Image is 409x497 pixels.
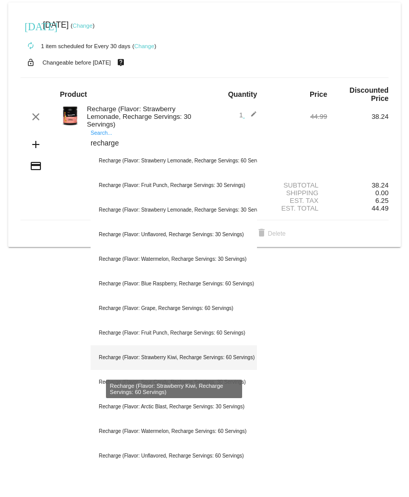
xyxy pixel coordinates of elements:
input: Search... [91,139,257,148]
strong: Discounted Price [350,86,389,102]
div: Recharge (Flavor: Arctic Blast, Recharge Servings: 30 Servings) [91,395,257,419]
small: Changeable before [DATE] [42,59,111,66]
div: Recharge (Flavor: Strawberry Lemonade, Recharge Servings: 60 Servings) [91,149,257,173]
div: Est. Tax [266,197,327,204]
img: Image-1-Carousel-Recharge30S-Strw-Lemonade-Transp.png [60,106,80,126]
div: Recharge (Flavor: Grape, Recharge Servings: 60 Servings) [91,296,257,321]
span: 6.25 [375,197,389,204]
mat-icon: autorenew [25,40,37,52]
div: Recharge (Flavor: Blue Raspberry, Recharge Servings: 60 Servings) [91,272,257,296]
strong: Product [60,90,87,98]
mat-icon: [DATE] [25,19,37,32]
div: 38.24 [327,113,389,120]
strong: Quantity [228,90,257,98]
div: Recharge (Flavor: Strawberry Kiwi, Recharge Servings: 60 Servings) [91,345,257,370]
div: Recharge (Flavor: Fruit Punch, Recharge Servings: 30 Servings) [91,173,257,198]
mat-icon: edit [245,111,257,123]
button: Delete [247,224,294,243]
span: 0.00 [375,189,389,197]
div: Recharge (Flavor: Strawberry Lemonade, Recharge Servings: 30 Servings) [91,198,257,222]
span: 1 [239,111,257,119]
div: Recharge (Flavor: Sour Candy, Recharge Servings: 30 Servings) [91,370,257,395]
a: Change [73,23,93,29]
mat-icon: credit_card [30,160,42,172]
mat-icon: add [30,138,42,151]
a: Change [134,43,154,49]
div: Recharge (Flavor: Fruit Punch, Recharge Servings: 60 Servings) [91,321,257,345]
div: 44.99 [266,113,327,120]
div: Recharge (Flavor: Unflavored, Recharge Servings: 60 Servings) [91,444,257,468]
div: Subtotal [266,181,327,189]
mat-icon: clear [30,111,42,123]
span: Delete [255,230,286,237]
div: Recharge (Flavor: Watermelon, Recharge Servings: 60 Servings) [91,419,257,444]
div: Recharge (Flavor: Watermelon, Recharge Servings: 30 Servings) [91,247,257,272]
div: Recharge (Flavor: Strawberry Lemonade, Recharge Servings: 30 Servings) [82,105,205,128]
mat-icon: lock_open [25,56,37,69]
small: 1 item scheduled for Every 30 days [20,43,131,49]
strong: Price [310,90,327,98]
div: Est. Total [266,204,327,212]
div: 38.24 [327,181,389,189]
mat-icon: live_help [115,56,127,69]
mat-icon: delete [255,227,268,240]
small: ( ) [133,43,157,49]
div: Shipping [266,189,327,197]
span: 44.49 [372,204,389,212]
div: Recharge (Flavor: Unflavored, Recharge Servings: 30 Servings) [91,222,257,247]
small: ( ) [71,23,95,29]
